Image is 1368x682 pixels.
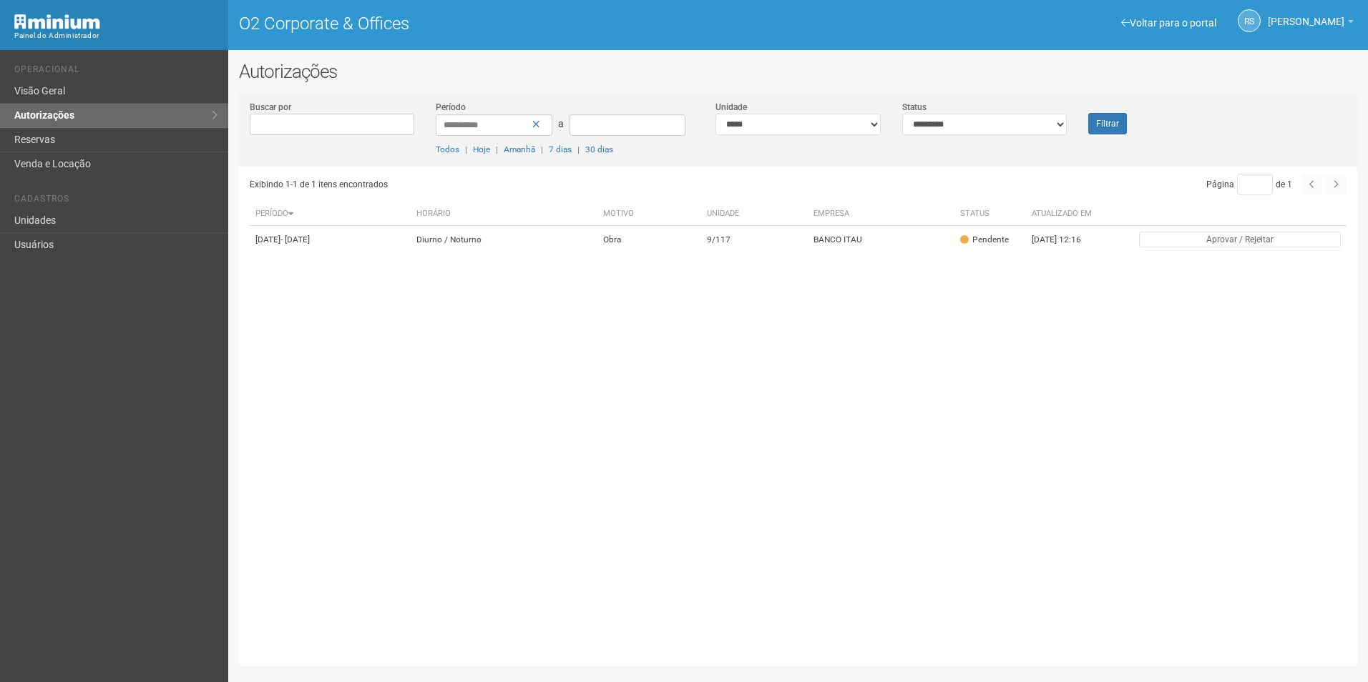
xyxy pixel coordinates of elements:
[558,118,564,129] span: a
[1268,2,1344,27] span: Rayssa Soares Ribeiro
[496,144,498,154] span: |
[585,144,613,154] a: 30 dias
[1026,202,1105,226] th: Atualizado em
[14,29,218,42] div: Painel do Administrador
[465,144,467,154] span: |
[250,226,411,254] td: [DATE]
[250,174,793,195] div: Exibindo 1-1 de 1 itens encontrados
[597,202,700,226] th: Motivo
[280,234,310,244] span: - [DATE]
[701,202,808,226] th: Unidade
[1268,18,1354,29] a: [PERSON_NAME]
[239,14,788,33] h1: O2 Corporate & Offices
[436,144,459,154] a: Todos
[549,144,572,154] a: 7 dias
[473,144,490,154] a: Hoje
[14,64,218,79] li: Operacional
[808,226,954,254] td: BANCO ITAU
[701,226,808,254] td: 9/117
[411,226,598,254] td: Diurno / Noturno
[436,101,466,114] label: Período
[715,101,747,114] label: Unidade
[960,234,1009,246] div: Pendente
[1026,226,1105,254] td: [DATE] 12:16
[14,194,218,209] li: Cadastros
[902,101,927,114] label: Status
[541,144,543,154] span: |
[597,226,700,254] td: Obra
[411,202,598,226] th: Horário
[577,144,580,154] span: |
[1238,9,1261,32] a: RS
[239,61,1357,82] h2: Autorizações
[14,14,100,29] img: Minium
[1139,232,1341,247] button: Aprovar / Rejeitar
[808,202,954,226] th: Empresa
[1088,113,1127,134] button: Filtrar
[1206,179,1292,189] span: Página de 1
[250,101,291,114] label: Buscar por
[1121,17,1216,29] a: Voltar para o portal
[250,202,411,226] th: Período
[504,144,535,154] a: Amanhã
[954,202,1026,226] th: Status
